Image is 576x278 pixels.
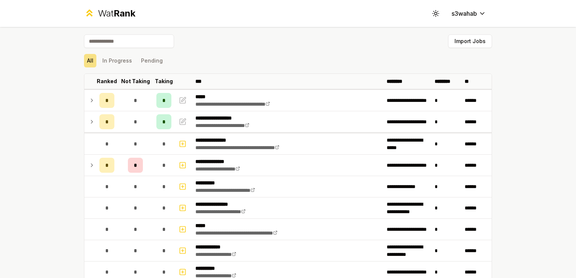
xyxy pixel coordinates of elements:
[121,78,150,85] p: Not Taking
[445,7,492,20] button: s3wahab
[98,7,135,19] div: Wat
[448,34,492,48] button: Import Jobs
[155,78,173,85] p: Taking
[114,8,135,19] span: Rank
[84,7,135,19] a: WatRank
[99,54,135,67] button: In Progress
[84,54,96,67] button: All
[97,78,117,85] p: Ranked
[138,54,166,67] button: Pending
[451,9,477,18] span: s3wahab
